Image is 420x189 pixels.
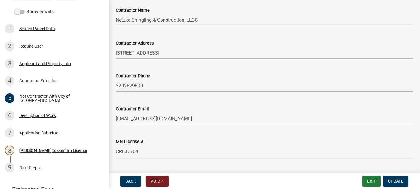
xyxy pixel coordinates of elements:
button: Back [120,176,141,187]
div: 8 [5,146,14,155]
label: Contractor Name [116,8,150,13]
div: Contractor Selection [19,79,58,83]
button: Exit [362,176,381,187]
button: Update [383,176,408,187]
div: 3 [5,59,14,68]
div: Applicant and Property Info [19,61,71,66]
div: Require User [19,44,43,48]
label: Contractor Address [116,41,154,46]
label: Show emails [14,8,54,15]
label: MN License # [116,140,143,144]
label: Contractor Phone [116,74,150,78]
div: [PERSON_NAME] to confirm License [19,148,87,153]
div: Application Submittal [19,131,59,135]
div: 7 [5,128,14,138]
label: Contractor Email [116,107,149,111]
div: 4 [5,76,14,86]
div: Search Parcel Data [19,27,55,31]
button: Void [146,176,169,187]
div: 1 [5,24,14,33]
div: 2 [5,41,14,51]
span: Back [125,179,136,184]
div: Description of Work [19,113,56,118]
div: Not Contractor With City of [GEOGRAPHIC_DATA] [19,94,99,102]
div: 9 [5,163,14,172]
span: Update [388,179,403,184]
div: 6 [5,111,14,120]
span: Void [151,179,160,184]
div: 5 [5,93,14,103]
